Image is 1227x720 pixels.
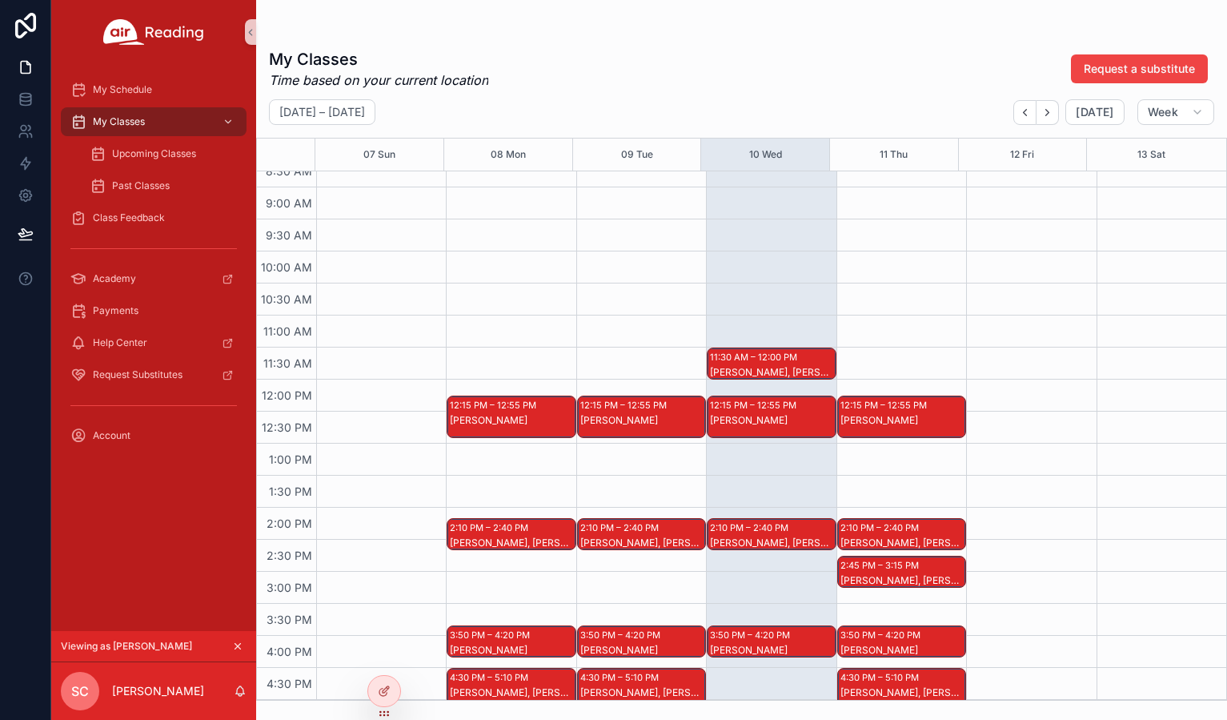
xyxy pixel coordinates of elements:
[450,627,534,643] div: 3:50 PM – 4:20 PM
[840,627,924,643] div: 3:50 PM – 4:20 PM
[259,324,316,338] span: 11:00 AM
[80,171,247,200] a: Past Classes
[1037,100,1059,125] button: Next
[710,627,794,643] div: 3:50 PM – 4:20 PM
[71,682,89,701] span: SC
[80,139,247,168] a: Upcoming Classes
[51,64,256,471] div: scrollable content
[263,645,316,658] span: 4:00 PM
[112,683,204,699] p: [PERSON_NAME]
[257,260,316,274] span: 10:00 AM
[578,669,705,710] div: 4:30 PM – 5:10 PM[PERSON_NAME], [PERSON_NAME]
[1148,105,1178,119] span: Week
[1013,100,1037,125] button: Back
[621,139,653,171] button: 09 Tue
[840,414,964,427] div: [PERSON_NAME]
[840,537,964,549] div: [PERSON_NAME], [PERSON_NAME] P, [PERSON_NAME] L
[1010,139,1034,171] div: 12 Fri
[838,396,965,437] div: 12:15 PM – 12:55 PM[PERSON_NAME]
[263,549,316,562] span: 2:30 PM
[840,397,931,413] div: 12:15 PM – 12:55 PM
[580,670,663,686] div: 4:30 PM – 5:10 PM
[840,670,923,686] div: 4:30 PM – 5:10 PM
[710,520,792,536] div: 2:10 PM – 2:40 PM
[262,164,316,178] span: 8:30 AM
[491,139,526,171] button: 08 Mon
[363,139,395,171] button: 07 Sun
[1071,54,1208,83] button: Request a substitute
[93,211,165,224] span: Class Feedback
[710,644,834,657] div: [PERSON_NAME]
[710,537,834,549] div: [PERSON_NAME], [PERSON_NAME] P, [PERSON_NAME] L
[708,396,835,437] div: 12:15 PM – 12:55 PM[PERSON_NAME]
[450,397,540,413] div: 12:15 PM – 12:55 PM
[61,203,247,232] a: Class Feedback
[840,644,964,657] div: [PERSON_NAME]
[1065,99,1124,125] button: [DATE]
[580,627,664,643] div: 3:50 PM – 4:20 PM
[838,626,965,657] div: 3:50 PM – 4:20 PM[PERSON_NAME]
[61,360,247,389] a: Request Substitutes
[61,264,247,293] a: Academy
[93,115,145,128] span: My Classes
[263,613,316,626] span: 3:30 PM
[93,304,138,317] span: Payments
[112,179,170,192] span: Past Classes
[838,669,965,710] div: 4:30 PM – 5:10 PM[PERSON_NAME], [PERSON_NAME]
[708,348,835,379] div: 11:30 AM – 12:00 PM[PERSON_NAME], [PERSON_NAME]
[93,368,182,381] span: Request Substitutes
[450,644,574,657] div: [PERSON_NAME]
[1084,61,1195,77] span: Request a substitute
[840,557,923,573] div: 2:45 PM – 3:15 PM
[258,388,316,402] span: 12:00 PM
[710,366,834,379] div: [PERSON_NAME], [PERSON_NAME]
[708,519,835,549] div: 2:10 PM – 2:40 PM[PERSON_NAME], [PERSON_NAME] P, [PERSON_NAME] L
[710,397,800,413] div: 12:15 PM – 12:55 PM
[61,75,247,104] a: My Schedule
[450,520,532,536] div: 2:10 PM – 2:40 PM
[61,640,192,653] span: Viewing as [PERSON_NAME]
[580,520,663,536] div: 2:10 PM – 2:40 PM
[749,139,782,171] button: 10 Wed
[447,669,575,710] div: 4:30 PM – 5:10 PM[PERSON_NAME], [PERSON_NAME]
[708,626,835,657] div: 3:50 PM – 4:20 PM[PERSON_NAME]
[1137,99,1214,125] button: Week
[447,396,575,437] div: 12:15 PM – 12:55 PM[PERSON_NAME]
[263,517,316,530] span: 2:00 PM
[112,147,196,160] span: Upcoming Classes
[257,292,316,306] span: 10:30 AM
[258,420,316,434] span: 12:30 PM
[447,626,575,657] div: 3:50 PM – 4:20 PM[PERSON_NAME]
[61,107,247,136] a: My Classes
[450,670,532,686] div: 4:30 PM – 5:10 PM
[838,557,965,587] div: 2:45 PM – 3:15 PM[PERSON_NAME], [PERSON_NAME]
[61,296,247,325] a: Payments
[578,396,705,437] div: 12:15 PM – 12:55 PM[PERSON_NAME]
[279,104,365,120] h2: [DATE] – [DATE]
[838,519,965,549] div: 2:10 PM – 2:40 PM[PERSON_NAME], [PERSON_NAME] P, [PERSON_NAME] L
[580,414,704,427] div: [PERSON_NAME]
[103,19,204,45] img: App logo
[880,139,908,171] button: 11 Thu
[265,453,316,466] span: 1:00 PM
[450,537,574,549] div: [PERSON_NAME], [PERSON_NAME] P
[262,196,316,210] span: 9:00 AM
[93,429,130,442] span: Account
[263,677,316,690] span: 4:30 PM
[580,644,704,657] div: [PERSON_NAME]
[840,520,923,536] div: 2:10 PM – 2:40 PM
[580,686,704,699] div: [PERSON_NAME], [PERSON_NAME]
[265,485,316,498] span: 1:30 PM
[1137,139,1165,171] button: 13 Sat
[450,414,574,427] div: [PERSON_NAME]
[1076,105,1113,119] span: [DATE]
[93,272,136,285] span: Academy
[93,336,147,349] span: Help Center
[580,397,671,413] div: 12:15 PM – 12:55 PM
